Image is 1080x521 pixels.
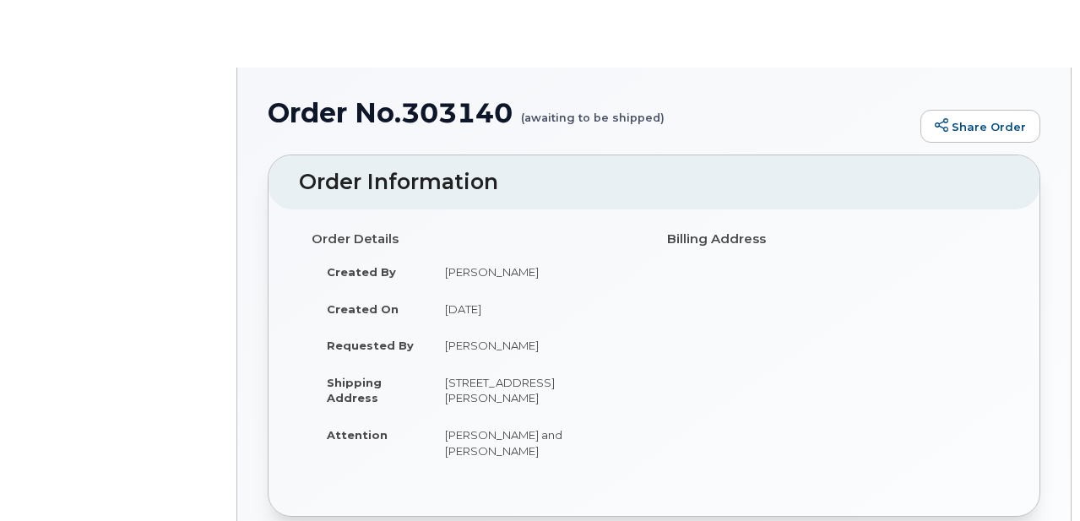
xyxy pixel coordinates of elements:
a: Share Order [920,110,1040,144]
strong: Attention [327,428,388,442]
h4: Billing Address [667,232,997,247]
h1: Order No.303140 [268,98,912,128]
small: (awaiting to be shipped) [521,98,665,124]
strong: Shipping Address [327,376,382,405]
h4: Order Details [312,232,642,247]
strong: Created On [327,302,399,316]
td: [PERSON_NAME] [430,253,642,290]
td: [STREET_ADDRESS][PERSON_NAME] [430,364,642,416]
td: [PERSON_NAME] [430,327,642,364]
td: [DATE] [430,290,642,328]
strong: Requested By [327,339,414,352]
h2: Order Information [299,171,1009,194]
td: [PERSON_NAME] and [PERSON_NAME] [430,416,642,469]
strong: Created By [327,265,396,279]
